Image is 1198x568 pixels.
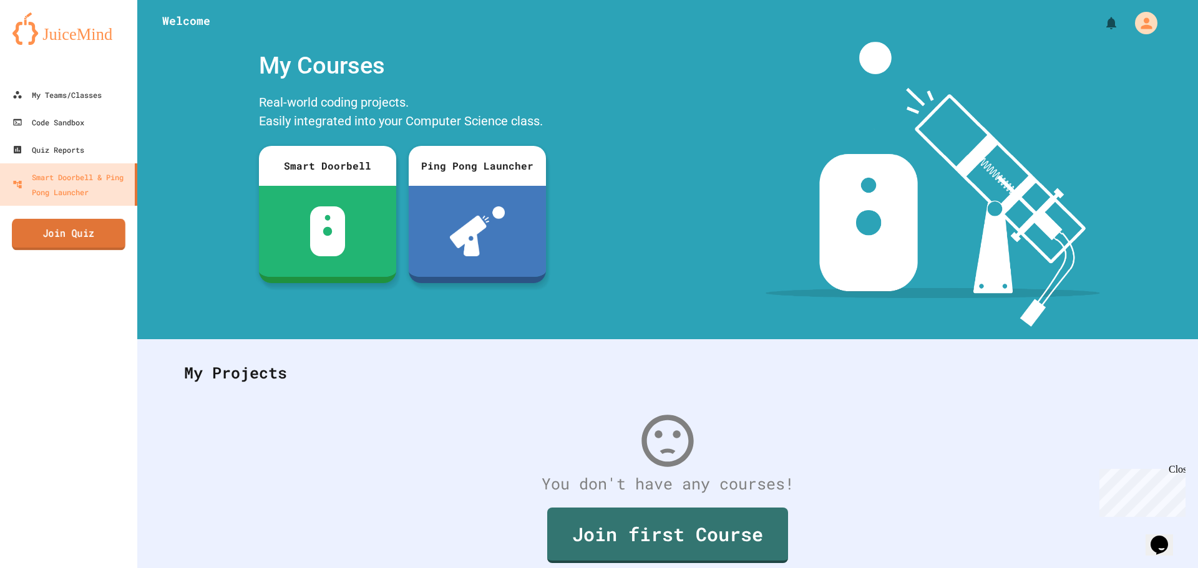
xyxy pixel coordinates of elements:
[1081,12,1122,34] div: My Notifications
[409,146,546,186] div: Ping Pong Launcher
[172,472,1164,496] div: You don't have any courses!
[766,42,1100,327] img: banner-image-my-projects.png
[450,206,505,256] img: ppl-with-ball.png
[310,206,346,256] img: sdb-white.svg
[547,508,788,563] a: Join first Course
[253,90,552,137] div: Real-world coding projects. Easily integrated into your Computer Science class.
[172,349,1164,397] div: My Projects
[12,115,84,130] div: Code Sandbox
[1094,464,1186,517] iframe: chat widget
[12,12,125,45] img: logo-orange.svg
[259,146,396,186] div: Smart Doorbell
[12,87,102,102] div: My Teams/Classes
[12,170,130,200] div: Smart Doorbell & Ping Pong Launcher
[1146,518,1186,556] iframe: chat widget
[12,142,84,157] div: Quiz Reports
[12,219,125,250] a: Join Quiz
[5,5,86,79] div: Chat with us now!Close
[1122,9,1161,37] div: My Account
[253,42,552,90] div: My Courses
